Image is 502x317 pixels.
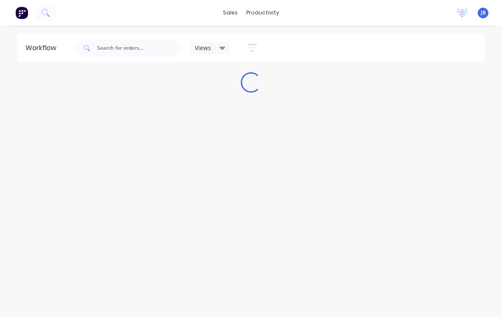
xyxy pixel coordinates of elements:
[195,43,211,52] span: Views
[97,40,181,57] input: Search for orders...
[26,43,60,53] div: Workflow
[242,6,283,19] div: productivity
[15,6,28,19] img: Factory
[481,9,486,17] span: JB
[219,6,242,19] div: sales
